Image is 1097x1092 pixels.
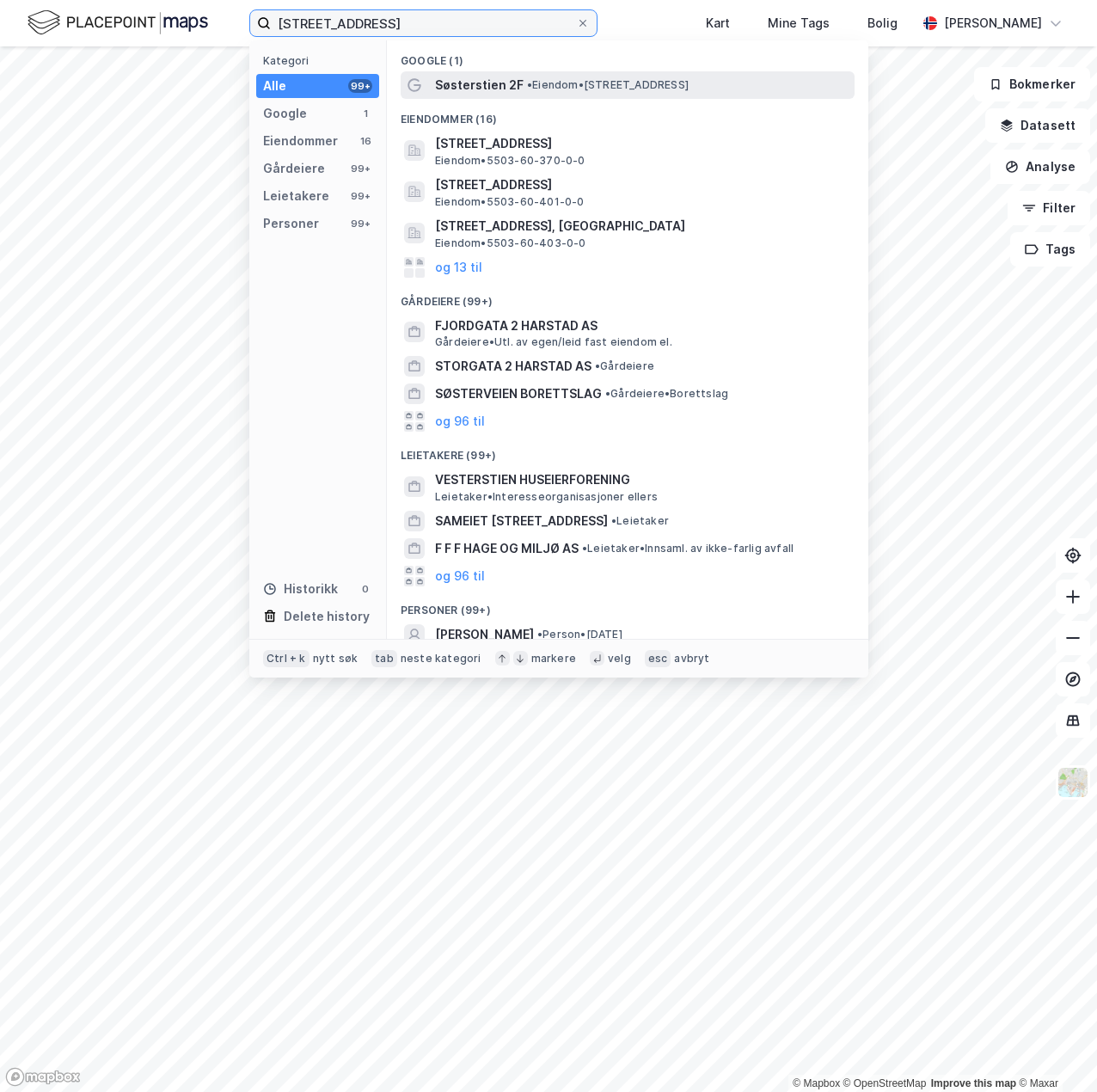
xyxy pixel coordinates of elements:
[435,411,485,432] button: og 96 til
[435,316,848,336] span: FJORDGATA 2 HARSTAD AS
[931,1077,1016,1089] a: Improve this map
[435,490,658,504] span: Leietaker • Interesseorganisasjoner ellers
[605,387,610,400] span: •
[401,652,481,666] div: neste kategori
[527,78,532,91] span: •
[843,1077,927,1089] a: OpenStreetMap
[537,628,622,641] span: Person • [DATE]
[359,582,372,596] div: 0
[435,383,602,404] span: SØSTERVEIEN BORETTSLAG
[985,108,1090,143] button: Datasett
[348,217,372,230] div: 99+
[595,359,600,372] span: •
[595,359,654,373] span: Gårdeiere
[1011,1009,1097,1092] iframe: Chat Widget
[435,356,591,377] span: STORGATA 2 HARSTAD AS
[263,103,307,124] div: Google
[387,590,868,621] div: Personer (99+)
[263,158,325,179] div: Gårdeiere
[387,40,868,71] div: Google (1)
[435,538,579,559] span: F F F HAGE OG MILJØ AS
[387,435,868,466] div: Leietakere (99+)
[263,579,338,599] div: Historikk
[387,281,868,312] div: Gårdeiere (99+)
[974,67,1090,101] button: Bokmerker
[263,650,309,667] div: Ctrl + k
[435,511,608,531] span: SAMEIET [STREET_ADDRESS]
[674,652,709,666] div: avbryt
[263,131,338,151] div: Eiendommer
[1010,232,1090,267] button: Tags
[435,335,672,349] span: Gårdeiere • Utl. av egen/leid fast eiendom el.
[263,76,286,96] div: Alle
[435,624,534,645] span: [PERSON_NAME]
[531,652,576,666] div: markere
[371,650,397,667] div: tab
[582,542,587,555] span: •
[527,78,689,92] span: Eiendom • [STREET_ADDRESS]
[359,134,372,148] div: 16
[435,154,585,168] span: Eiendom • 5503-60-370-0-0
[768,13,830,34] div: Mine Tags
[435,469,848,490] span: VESTERSTIEN HUSEIERFORENING
[608,652,631,666] div: velg
[605,387,728,401] span: Gårdeiere • Borettslag
[435,75,524,95] span: Søsterstien 2F
[348,162,372,175] div: 99+
[582,542,794,555] span: Leietaker • Innsaml. av ikke-farlig avfall
[435,133,848,154] span: [STREET_ADDRESS]
[1011,1009,1097,1092] div: Kontrollprogram for chat
[5,1067,81,1087] a: Mapbox homepage
[645,650,671,667] div: esc
[706,13,730,34] div: Kart
[284,606,370,627] div: Delete history
[313,652,359,666] div: nytt søk
[263,213,319,234] div: Personer
[359,107,372,120] div: 1
[611,514,616,527] span: •
[348,79,372,93] div: 99+
[435,236,586,250] span: Eiendom • 5503-60-403-0-0
[271,10,576,36] input: Søk på adresse, matrikkel, gårdeiere, leietakere eller personer
[435,195,585,209] span: Eiendom • 5503-60-401-0-0
[611,514,669,528] span: Leietaker
[28,8,208,38] img: logo.f888ab2527a4732fd821a326f86c7f29.svg
[348,189,372,203] div: 99+
[990,150,1090,184] button: Analyse
[435,216,848,236] span: [STREET_ADDRESS], [GEOGRAPHIC_DATA]
[793,1077,840,1089] a: Mapbox
[435,566,485,586] button: og 96 til
[435,175,848,195] span: [STREET_ADDRESS]
[435,257,482,278] button: og 13 til
[1057,766,1089,799] img: Z
[537,628,542,641] span: •
[387,99,868,130] div: Eiendommer (16)
[1008,191,1090,225] button: Filter
[944,13,1042,34] div: [PERSON_NAME]
[263,186,329,206] div: Leietakere
[867,13,898,34] div: Bolig
[263,54,379,67] div: Kategori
